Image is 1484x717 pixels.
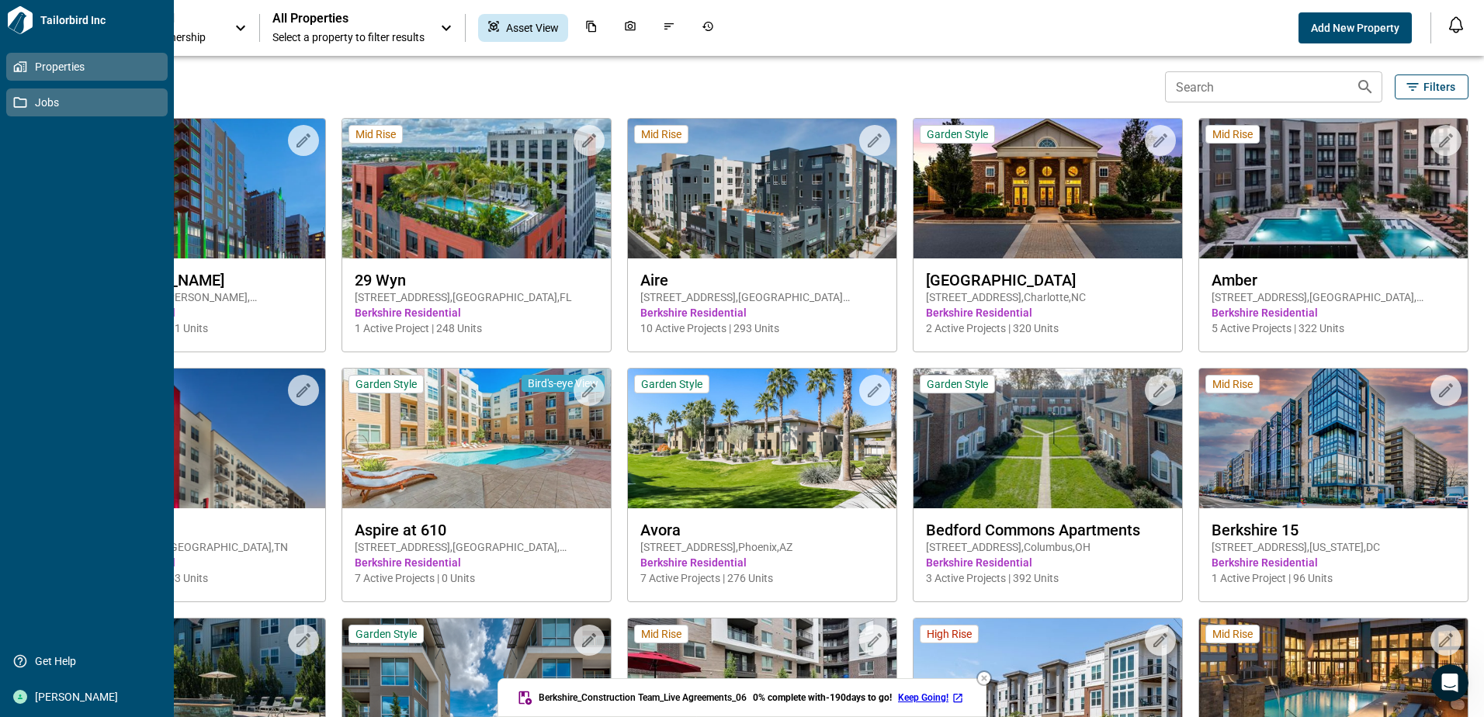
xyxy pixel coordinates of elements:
span: [STREET_ADDRESS] , [GEOGRAPHIC_DATA] , TN [69,539,313,555]
button: Open notification feed [1444,12,1468,37]
span: Mid Rise [1212,627,1253,641]
img: property-asset [628,369,896,508]
span: [STREET_ADDRESS] , [US_STATE] , DC [1212,539,1455,555]
span: Berkshire Residential [640,305,884,320]
span: Berkshire Residential [926,555,1170,570]
span: Berkshire_Construction Team_Live Agreements_06 [539,691,747,704]
img: property-asset [342,119,611,258]
a: Keep Going! [898,691,967,704]
span: Garden Style [355,377,417,391]
span: [STREET_ADDRESS] , Columbus , OH [926,539,1170,555]
span: Add New Property [1311,20,1399,36]
span: High Rise [927,627,972,641]
span: Mid Rise [1212,127,1253,141]
span: Properties [27,59,153,74]
span: 1 Active Project | 96 Units [1212,570,1455,586]
span: [GEOGRAPHIC_DATA] [926,271,1170,289]
img: property-asset [342,369,611,508]
div: Job History [692,14,723,42]
div: Asset View [478,14,568,42]
span: Berkshire Residential [355,305,598,320]
span: [STREET_ADDRESS][PERSON_NAME] , [GEOGRAPHIC_DATA] , CO [69,289,313,305]
span: [STREET_ADDRESS] , Phoenix , AZ [640,539,884,555]
span: [STREET_ADDRESS] , [GEOGRAPHIC_DATA][PERSON_NAME] , CA [640,289,884,305]
span: Bedford Commons Apartments [926,521,1170,539]
span: Select a property to filter results [272,29,425,45]
a: Jobs [6,88,168,116]
a: Properties [6,53,168,81]
div: Photos [615,14,646,42]
span: 10 Active Projects | 231 Units [69,320,313,336]
span: All Properties [272,11,425,26]
span: 7 Active Projects | 276 Units [640,570,884,586]
div: Issues & Info [654,14,685,42]
span: Filters [1423,79,1455,95]
img: property-asset [1199,119,1468,258]
span: [STREET_ADDRESS] , [GEOGRAPHIC_DATA] , [GEOGRAPHIC_DATA] [355,539,598,555]
span: Tailorbird Inc [34,12,168,28]
span: Berkshire Residential [69,555,313,570]
span: Berkshire Residential [926,305,1170,320]
span: Aspire at 610 [355,521,598,539]
span: Berkshire Residential [69,305,313,320]
span: Mid Rise [1212,377,1253,391]
span: Artisan on 18th [69,521,313,539]
span: Avora [640,521,884,539]
span: Aire [640,271,884,289]
span: Garden Style [927,377,988,391]
div: Documents [576,14,607,42]
span: Berkshire 15 [1212,521,1455,539]
span: 2020 [PERSON_NAME] [69,271,313,289]
span: Garden Style [355,627,417,641]
span: [STREET_ADDRESS] , Charlotte , NC [926,289,1170,305]
img: property-asset [1199,369,1468,508]
span: Bird's-eye View [528,376,598,390]
button: Filters [1395,74,1468,99]
button: Add New Property [1298,12,1412,43]
span: 29 Wyn [355,271,598,289]
span: 3 Active Projects | 392 Units [926,570,1170,586]
span: Garden Style [927,127,988,141]
img: property-asset [914,119,1182,258]
span: Berkshire Residential [355,555,598,570]
span: 0 % complete with -190 days to go! [753,691,892,704]
iframe: Intercom live chat [1431,664,1468,701]
span: Berkshire Residential [640,555,884,570]
span: 10 Active Projects | 153 Units [69,570,313,586]
span: [STREET_ADDRESS] , [GEOGRAPHIC_DATA] , [GEOGRAPHIC_DATA] [1212,289,1455,305]
span: Asset View [506,20,559,36]
span: Berkshire Residential [1212,305,1455,320]
span: 7 Active Projects | 0 Units [355,570,598,586]
button: Search properties [1350,71,1381,102]
span: 5 Active Projects | 322 Units [1212,320,1455,336]
span: Mid Rise [355,127,396,141]
span: 2 Active Projects | 320 Units [926,320,1170,336]
span: [STREET_ADDRESS] , [GEOGRAPHIC_DATA] , FL [355,289,598,305]
span: Get Help [27,653,153,669]
span: 10 Active Projects | 293 Units [640,320,884,336]
span: Garden Style [641,377,702,391]
img: property-asset [57,119,325,258]
span: 1 Active Project | 248 Units [355,320,598,336]
span: Berkshire Residential [1212,555,1455,570]
img: property-asset [57,369,325,508]
span: [PERSON_NAME] [27,689,153,705]
span: Mid Rise [641,627,681,641]
img: property-asset [914,369,1182,508]
img: property-asset [628,119,896,258]
span: 123 Properties [56,79,1159,95]
span: Amber [1212,271,1455,289]
span: Jobs [27,95,153,110]
span: Mid Rise [641,127,681,141]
